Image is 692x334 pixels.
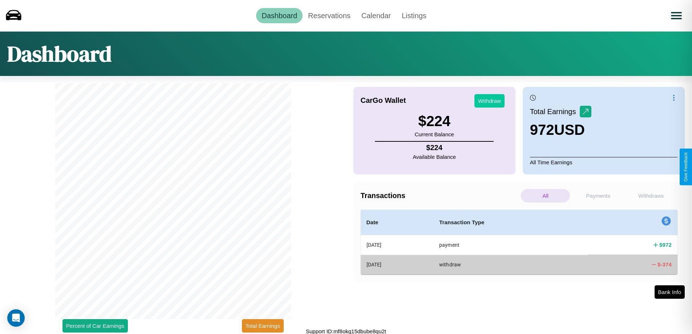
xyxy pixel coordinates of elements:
[433,235,588,255] th: payment
[256,8,303,23] a: Dashboard
[361,255,433,274] th: [DATE]
[666,5,687,26] button: Open menu
[361,235,433,255] th: [DATE]
[62,319,128,333] button: Percent of Car Earnings
[530,157,677,167] p: All Time Earnings
[303,8,356,23] a: Reservations
[657,261,672,268] h4: $ -374
[413,144,456,152] h4: $ 224
[414,129,454,139] p: Current Balance
[530,105,580,118] p: Total Earnings
[361,192,519,200] h4: Transactions
[367,218,428,227] h4: Date
[7,309,25,327] div: Open Intercom Messenger
[530,122,591,138] h3: 972 USD
[242,319,284,333] button: Total Earnings
[433,255,588,274] th: withdraw
[574,189,623,202] p: Payments
[413,152,456,162] p: Available Balance
[474,94,505,108] button: Withdraw
[361,96,406,105] h4: CarGo Wallet
[396,8,432,23] a: Listings
[414,113,454,129] h3: $ 224
[356,8,396,23] a: Calendar
[627,189,676,202] p: Withdraws
[7,39,112,69] h1: Dashboard
[683,152,688,182] div: Give Feedback
[361,210,678,274] table: simple table
[655,285,685,299] button: Bank Info
[439,218,582,227] h4: Transaction Type
[659,241,672,249] h4: $ 972
[521,189,570,202] p: All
